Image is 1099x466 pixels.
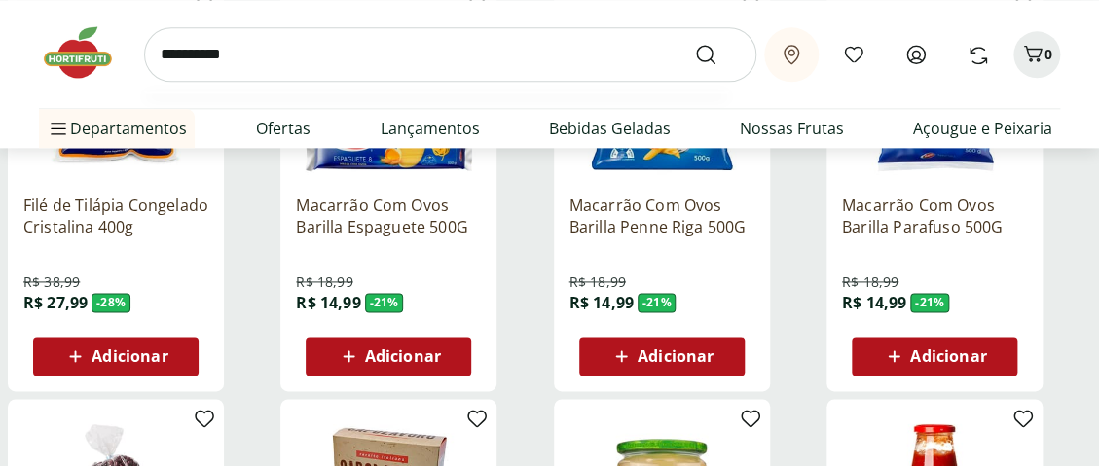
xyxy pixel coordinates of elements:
[296,272,352,292] span: R$ 18,99
[569,195,754,237] a: Macarrão Com Ovos Barilla Penne Riga 500G
[569,272,626,292] span: R$ 18,99
[852,337,1017,376] button: Adicionar
[638,348,714,364] span: Adicionar
[306,337,471,376] button: Adicionar
[569,292,634,313] span: R$ 14,99
[144,27,756,82] input: search
[913,117,1052,140] a: Açougue e Peixaria
[842,195,1027,237] a: Macarrão Com Ovos Barilla Parafuso 500G
[365,293,404,312] span: - 21 %
[296,292,360,313] span: R$ 14,99
[47,105,187,152] span: Departamentos
[740,117,844,140] a: Nossas Frutas
[23,272,80,292] span: R$ 38,99
[1013,31,1060,78] button: Carrinho
[47,105,70,152] button: Menu
[380,117,479,140] a: Lançamentos
[365,348,441,364] span: Adicionar
[910,293,949,312] span: - 21 %
[23,292,88,313] span: R$ 27,99
[638,293,677,312] span: - 21 %
[33,337,199,376] button: Adicionar
[579,337,745,376] button: Adicionar
[92,348,167,364] span: Adicionar
[842,272,898,292] span: R$ 18,99
[296,195,481,237] a: Macarrão Com Ovos Barilla Espaguete 500G
[256,117,311,140] a: Ofertas
[23,195,208,237] a: Filé de Tilápia Congelado Cristalina 400g
[92,293,130,312] span: - 28 %
[842,292,906,313] span: R$ 14,99
[549,117,671,140] a: Bebidas Geladas
[1044,45,1052,63] span: 0
[910,348,986,364] span: Adicionar
[694,43,741,66] button: Submit Search
[39,23,136,82] img: Hortifruti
